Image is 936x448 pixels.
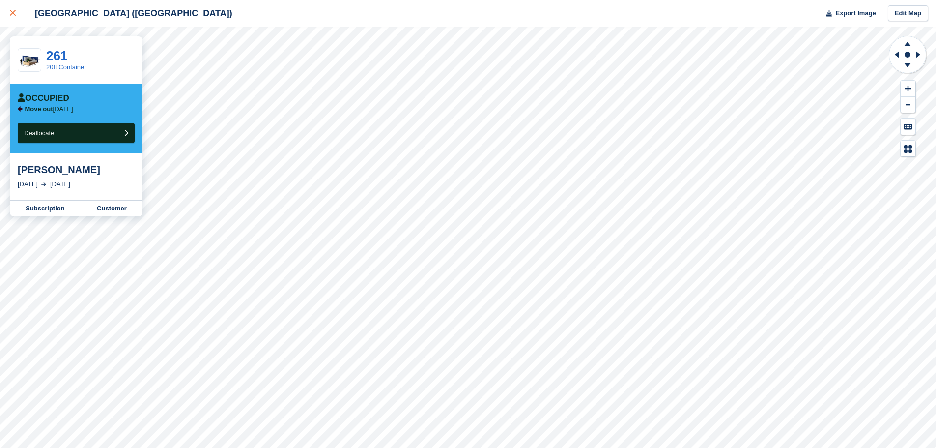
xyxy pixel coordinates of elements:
[901,81,915,97] button: Zoom In
[18,93,69,103] div: Occupied
[18,123,135,143] button: Deallocate
[50,179,70,189] div: [DATE]
[25,105,73,113] p: [DATE]
[46,63,86,71] a: 20ft Container
[18,53,41,67] img: 20ft%20Pic.png
[901,97,915,113] button: Zoom Out
[18,106,23,112] img: arrow-left-icn-90495f2de72eb5bd0bd1c3c35deca35cc13f817d75bef06ecd7c0b315636ce7e.svg
[25,105,53,113] span: Move out
[901,141,915,157] button: Map Legend
[18,179,38,189] div: [DATE]
[24,129,54,137] span: Deallocate
[46,48,67,63] a: 261
[41,182,46,186] img: arrow-right-light-icn-cde0832a797a2874e46488d9cf13f60e5c3a73dbe684e267c42b8395dfbc2abf.svg
[18,164,135,176] div: [PERSON_NAME]
[901,119,915,135] button: Keyboard Shortcuts
[10,201,81,216] a: Subscription
[888,5,928,22] a: Edit Map
[820,5,876,22] button: Export Image
[835,8,876,18] span: Export Image
[81,201,142,216] a: Customer
[26,7,232,19] div: [GEOGRAPHIC_DATA] ([GEOGRAPHIC_DATA])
